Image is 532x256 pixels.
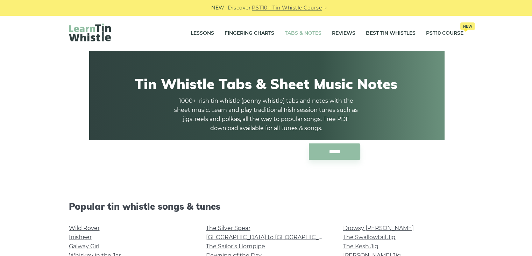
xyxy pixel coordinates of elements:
[366,25,416,42] a: Best Tin Whistles
[69,201,463,212] h2: Popular tin whistle songs & tunes
[69,23,111,41] img: LearnTinWhistle.com
[69,234,92,241] a: Inisheer
[69,225,100,231] a: Wild Rover
[285,25,321,42] a: Tabs & Notes
[343,234,396,241] a: The Swallowtail Jig
[225,25,274,42] a: Fingering Charts
[69,75,463,92] h1: Tin Whistle Tabs & Sheet Music Notes
[191,25,214,42] a: Lessons
[343,225,414,231] a: Drowsy [PERSON_NAME]
[206,225,250,231] a: The Silver Spear
[426,25,463,42] a: PST10 CourseNew
[69,243,99,250] a: Galway Girl
[460,22,475,30] span: New
[343,243,378,250] a: The Kesh Jig
[172,96,361,133] p: 1000+ Irish tin whistle (penny whistle) tabs and notes with the sheet music. Learn and play tradi...
[332,25,355,42] a: Reviews
[206,243,265,250] a: The Sailor’s Hornpipe
[206,234,335,241] a: [GEOGRAPHIC_DATA] to [GEOGRAPHIC_DATA]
